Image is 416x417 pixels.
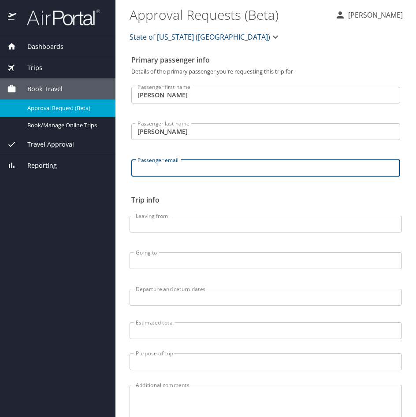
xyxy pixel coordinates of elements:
[131,69,400,74] p: Details of the primary passenger you're requesting this trip for
[131,193,400,207] h2: Trip info
[130,31,270,43] span: State of [US_STATE] ([GEOGRAPHIC_DATA])
[27,121,105,129] span: Book/Manage Online Trips
[8,9,17,26] img: icon-airportal.png
[16,140,74,149] span: Travel Approval
[331,7,406,23] button: [PERSON_NAME]
[131,53,400,67] h2: Primary passenger info
[16,161,57,170] span: Reporting
[345,10,403,20] p: [PERSON_NAME]
[16,84,63,94] span: Book Travel
[126,28,284,46] button: State of [US_STATE] ([GEOGRAPHIC_DATA])
[130,1,328,28] h1: Approval Requests (Beta)
[16,63,42,73] span: Trips
[27,104,105,112] span: Approval Request (Beta)
[17,9,100,26] img: airportal-logo.png
[16,42,63,52] span: Dashboards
